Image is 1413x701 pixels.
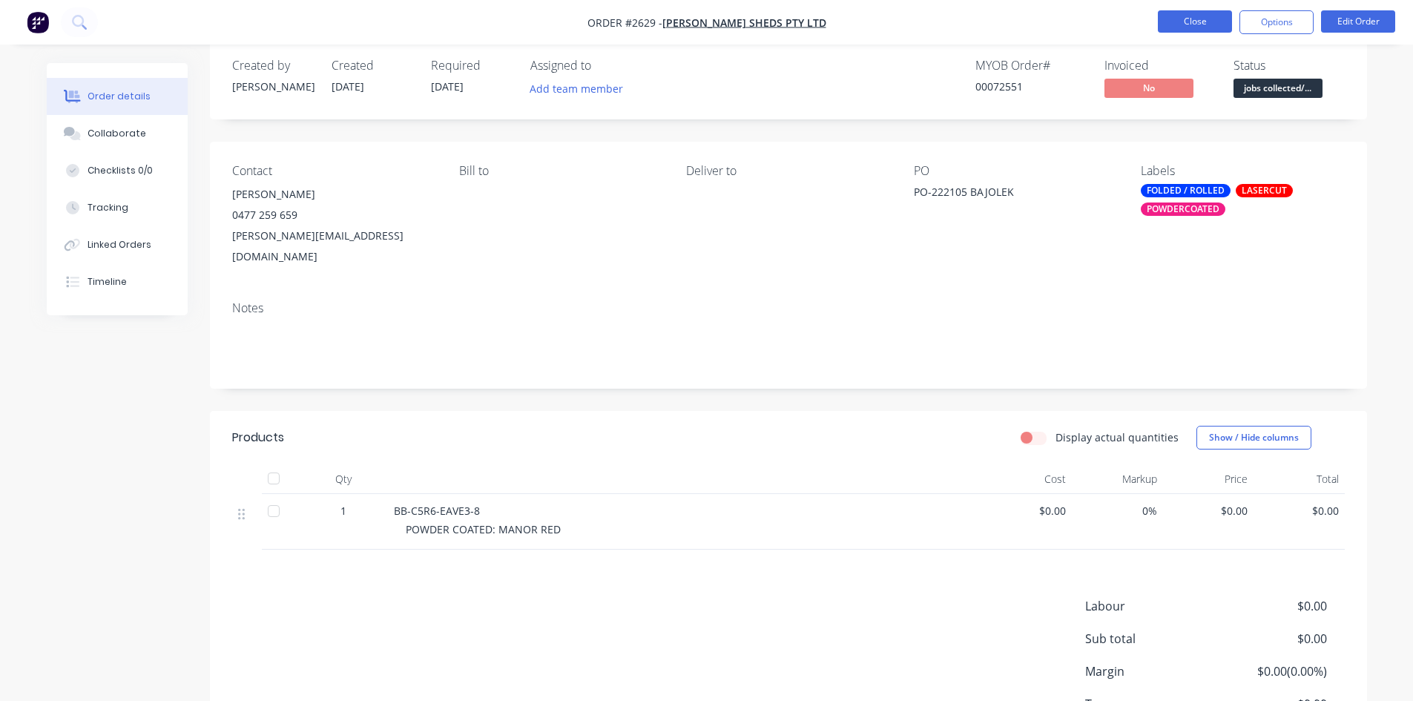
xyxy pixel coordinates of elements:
[686,164,889,178] div: Deliver to
[1259,503,1339,519] span: $0.00
[88,201,128,214] div: Tracking
[232,184,435,205] div: [PERSON_NAME]
[88,164,153,177] div: Checklists 0/0
[232,79,314,94] div: [PERSON_NAME]
[1085,630,1217,648] span: Sub total
[530,59,679,73] div: Assigned to
[47,152,188,189] button: Checklists 0/0
[47,78,188,115] button: Order details
[47,189,188,226] button: Tracking
[340,503,346,519] span: 1
[521,79,630,99] button: Add team member
[88,127,146,140] div: Collaborate
[1055,430,1179,445] label: Display actual quantities
[1196,426,1311,450] button: Show / Hide columns
[1234,79,1323,97] span: jobs collected/...
[459,164,662,178] div: Bill to
[232,301,1345,315] div: Notes
[1169,503,1248,519] span: $0.00
[232,184,435,267] div: [PERSON_NAME]0477 259 659[PERSON_NAME][EMAIL_ADDRESS][DOMAIN_NAME]
[662,16,826,30] a: [PERSON_NAME] Sheds Pty Ltd
[1085,597,1217,615] span: Labour
[530,79,631,99] button: Add team member
[1216,662,1326,680] span: $0.00 ( 0.00 %)
[587,16,662,30] span: Order #2629 -
[1216,597,1326,615] span: $0.00
[1236,184,1293,197] div: LASERCUT
[27,11,49,33] img: Factory
[975,59,1087,73] div: MYOB Order #
[1104,59,1216,73] div: Invoiced
[1163,464,1254,494] div: Price
[1078,503,1157,519] span: 0%
[406,522,561,536] span: POWDER COATED: MANOR RED
[1141,164,1344,178] div: Labels
[431,59,513,73] div: Required
[1085,662,1217,680] span: Margin
[299,464,388,494] div: Qty
[47,263,188,300] button: Timeline
[394,504,480,518] span: BB-C5R6-EAVE3-8
[332,59,413,73] div: Created
[1141,184,1231,197] div: FOLDED / ROLLED
[1216,630,1326,648] span: $0.00
[232,59,314,73] div: Created by
[1321,10,1395,33] button: Edit Order
[88,238,151,251] div: Linked Orders
[1158,10,1232,33] button: Close
[232,205,435,226] div: 0477 259 659
[232,226,435,267] div: [PERSON_NAME][EMAIL_ADDRESS][DOMAIN_NAME]
[232,429,284,447] div: Products
[1072,464,1163,494] div: Markup
[1239,10,1314,34] button: Options
[1141,203,1225,216] div: POWDERCOATED
[914,184,1099,205] div: PO-222105 BAJOLEK
[232,164,435,178] div: Contact
[47,226,188,263] button: Linked Orders
[914,164,1117,178] div: PO
[1104,79,1193,97] span: No
[88,275,127,289] div: Timeline
[332,79,364,93] span: [DATE]
[975,79,1087,94] div: 00072551
[431,79,464,93] span: [DATE]
[1234,79,1323,101] button: jobs collected/...
[987,503,1067,519] span: $0.00
[1234,59,1345,73] div: Status
[88,90,151,103] div: Order details
[1254,464,1345,494] div: Total
[47,115,188,152] button: Collaborate
[981,464,1073,494] div: Cost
